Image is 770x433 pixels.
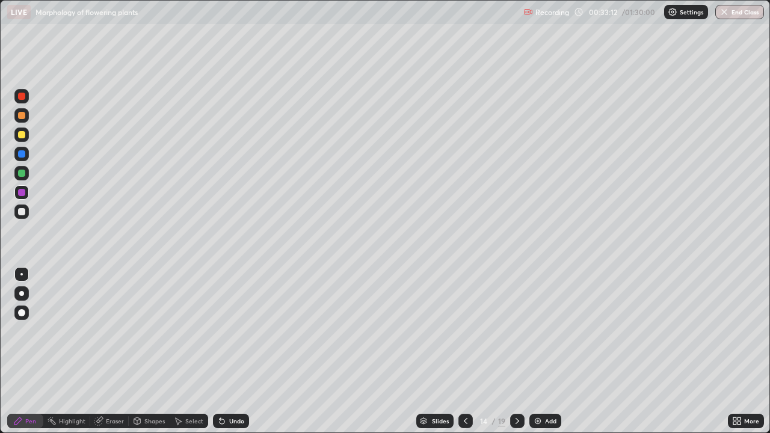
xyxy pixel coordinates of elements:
p: LIVE [11,7,27,17]
div: Highlight [59,418,85,424]
p: Settings [680,9,703,15]
img: end-class-cross [719,7,729,17]
div: Add [545,418,556,424]
div: Eraser [106,418,124,424]
div: / [492,417,496,425]
p: Recording [535,8,569,17]
div: 14 [478,417,490,425]
div: Shapes [144,418,165,424]
p: Morphology of flowering plants [35,7,138,17]
div: Select [185,418,203,424]
div: Undo [229,418,244,424]
img: class-settings-icons [668,7,677,17]
img: add-slide-button [533,416,543,426]
div: Slides [432,418,449,424]
button: End Class [715,5,764,19]
div: More [744,418,759,424]
div: Pen [25,418,36,424]
div: 19 [498,416,505,426]
img: recording.375f2c34.svg [523,7,533,17]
